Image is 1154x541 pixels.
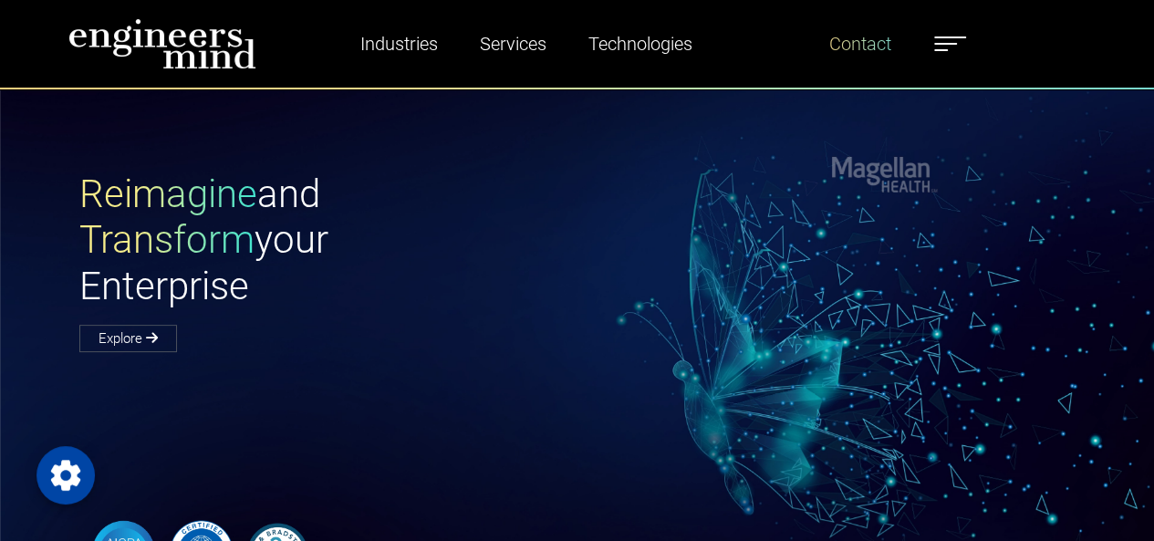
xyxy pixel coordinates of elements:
[79,172,257,216] span: Reimagine
[68,18,256,69] img: logo
[353,23,445,65] a: Industries
[79,217,255,262] span: Transform
[79,172,577,309] h1: and your Enterprise
[473,23,554,65] a: Services
[79,325,177,352] a: Explore
[821,23,898,65] a: Contact
[581,23,700,65] a: Technologies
